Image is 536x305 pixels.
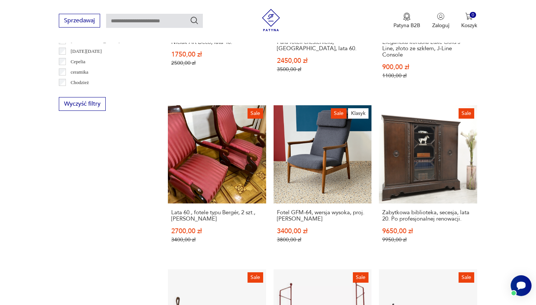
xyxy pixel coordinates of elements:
p: 9950,00 zł [382,237,473,243]
p: 3400,00 zł [171,237,262,243]
p: Zaloguj [432,22,449,29]
iframe: Smartsupp widget button [511,275,532,296]
img: Ikonka użytkownika [437,13,444,20]
button: Sprzedawaj [59,14,100,28]
a: SaleZabytkowa biblioteka, secesja, lata 20. Po profesjonalnej renowacji.Zabytkowa biblioteka, sec... [379,105,477,257]
p: 2700,00 zł [171,228,262,234]
p: 900,00 zł [382,64,473,70]
a: Sprzedawaj [59,19,100,24]
button: Szukaj [190,16,199,25]
p: ceramika [71,68,89,76]
p: 3400,00 zł [277,228,368,234]
p: 1750,00 zł [171,51,262,58]
p: Cepelia [71,58,86,66]
img: Ikona medalu [403,13,411,21]
a: SaleKlasykFotel GFM-64, wersja wysoka, proj. Edmund HomaFotel GFM-64, wersja wysoka, proj. [PERSO... [274,105,371,257]
h3: Zabytkowa biblioteka, secesja, lata 20. Po profesjonalnej renowacji. [382,209,473,222]
p: Chodzież [71,78,89,87]
p: 2500,00 zł [171,60,262,66]
button: 0Koszyk [461,13,477,29]
p: [DATE][DATE] [71,47,102,55]
div: 0 [470,12,476,18]
h3: Fotel GFM-64, wersja wysoka, proj. [PERSON_NAME] [277,209,368,222]
h3: Niciak Art Deco, lata 40. [171,39,262,45]
p: 1100,00 zł [382,73,473,79]
a: Ikona medaluPatyna B2B [393,13,420,29]
button: Patyna B2B [393,13,420,29]
p: 3500,00 zł [277,66,368,73]
p: 9650,00 zł [382,228,473,234]
p: Koszyk [461,22,477,29]
h3: Elegancka konsola Luxe Gold J-Line, złoto ze szkłem, J-Line Console [382,39,473,58]
h3: Lata 60., fotele typu Bergér, 2 szt., [PERSON_NAME] [171,209,262,222]
p: Patyna B2B [393,22,420,29]
img: Ikona koszyka [465,13,473,20]
button: Wyczyść filtry [59,97,106,111]
p: Ćmielów [71,89,89,97]
button: Zaloguj [432,13,449,29]
p: 3800,00 zł [277,237,368,243]
a: SaleLata 60., fotele typu Bergér, 2 szt., Berżer HenrykowLata 60., fotele typu Bergér, 2 szt., [P... [168,105,266,257]
h3: Para foteli chesterfield, [GEOGRAPHIC_DATA], lata 60. [277,39,368,52]
img: Patyna - sklep z meblami i dekoracjami vintage [260,9,282,31]
p: 2450,00 zł [277,58,368,64]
